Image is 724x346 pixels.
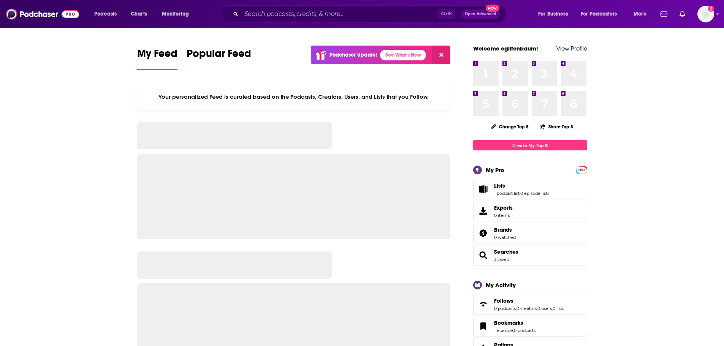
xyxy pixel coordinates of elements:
a: 0 podcasts [494,306,516,311]
a: Brands [476,228,491,239]
input: Search podcasts, credits, & more... [241,8,437,20]
div: Search podcasts, credits, & more... [228,5,513,23]
span: Lists [494,182,505,189]
span: Popular Feed [187,47,251,65]
a: 1 episode [494,328,513,333]
a: Follows [494,297,564,304]
div: Your personalized Feed is curated based on the Podcasts, Creators, Users, and Lists that you Follow. [137,84,451,110]
span: , [513,328,514,333]
a: Bookmarks [494,319,535,326]
div: My Activity [486,281,516,289]
a: 3 saved [494,257,509,262]
span: Bookmarks [473,316,587,337]
span: Exports [476,206,491,216]
a: Popular Feed [187,47,251,70]
span: Searches [473,245,587,265]
span: Follows [494,297,513,304]
span: Ctrl K [437,9,455,19]
span: Logged in as egilfenbaum [697,6,714,22]
img: Podchaser - Follow, Share and Rate Podcasts [6,7,79,21]
span: Open Advanced [465,12,496,16]
a: PRO [577,167,586,172]
span: Monitoring [162,9,189,19]
span: PRO [577,167,586,173]
a: View Profile [556,45,587,52]
span: More [634,9,646,19]
a: 0 lists [553,306,564,311]
a: Charts [126,8,152,20]
span: Exports [494,204,513,211]
a: My Feed [137,47,177,70]
a: Show notifications dropdown [676,8,688,21]
span: Podcasts [94,9,117,19]
svg: Add a profile image [708,6,714,12]
a: Lists [476,184,491,194]
a: 0 users [537,306,552,311]
a: See What's New [380,50,426,60]
span: For Podcasters [581,9,617,19]
a: 0 watched [494,235,516,240]
button: Open AdvancedNew [461,9,500,19]
span: My Feed [137,47,177,65]
a: Welcome egilfenbaum! [473,45,538,52]
span: Lists [473,179,587,199]
a: Bookmarks [476,321,491,332]
a: Exports [473,201,587,221]
a: 0 creators [516,306,537,311]
span: Brands [473,223,587,243]
a: Brands [494,226,516,233]
a: 1 podcast list [494,191,520,196]
a: Searches [476,250,491,261]
button: open menu [576,8,628,20]
button: open menu [533,8,578,20]
p: Podchaser Update! [330,52,377,58]
a: 0 episode lists [520,191,549,196]
button: open menu [628,8,656,20]
a: Follows [476,299,491,310]
span: Bookmarks [494,319,523,326]
a: Show notifications dropdown [657,8,670,21]
a: Searches [494,248,518,255]
button: Share Top 8 [539,119,573,134]
span: For Business [538,9,568,19]
span: Charts [131,9,147,19]
button: Change Top 8 [486,122,534,131]
a: 0 podcasts [514,328,535,333]
span: , [537,306,537,311]
img: User Profile [697,6,714,22]
div: My Pro [486,166,504,174]
span: 0 items [494,213,513,218]
button: open menu [157,8,199,20]
a: Create My Top 8 [473,140,587,150]
a: Lists [494,182,549,189]
span: , [520,191,520,196]
button: Show profile menu [697,6,714,22]
span: Follows [473,294,587,314]
button: open menu [89,8,127,20]
span: Brands [494,226,512,233]
span: New [486,5,499,12]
